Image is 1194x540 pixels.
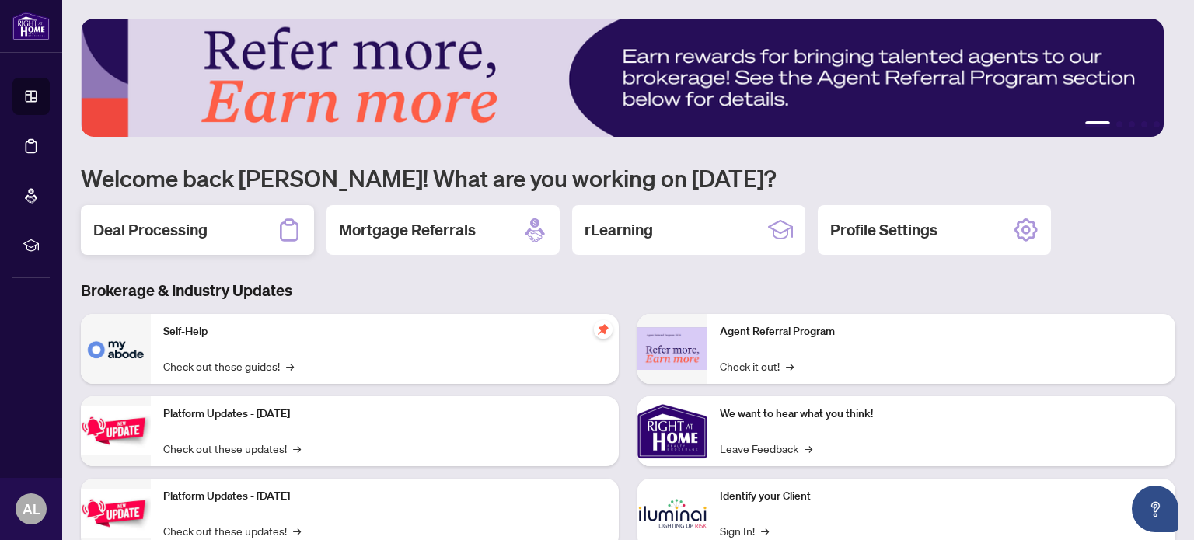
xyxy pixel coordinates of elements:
button: Open asap [1132,486,1178,532]
p: Self-Help [163,323,606,340]
a: Sign In!→ [720,522,769,539]
span: pushpin [594,320,613,339]
img: logo [12,12,50,40]
a: Check out these updates!→ [163,522,301,539]
h2: Deal Processing [93,219,208,241]
h2: rLearning [585,219,653,241]
a: Leave Feedback→ [720,440,812,457]
span: AL [23,498,40,520]
img: We want to hear what you think! [637,396,707,466]
img: Platform Updates - July 8, 2025 [81,489,151,538]
a: Check out these updates!→ [163,440,301,457]
span: → [805,440,812,457]
h1: Welcome back [PERSON_NAME]! What are you working on [DATE]? [81,163,1175,193]
p: Identify your Client [720,488,1163,505]
button: 5 [1154,121,1160,127]
button: 2 [1116,121,1122,127]
h2: Mortgage Referrals [339,219,476,241]
img: Platform Updates - July 21, 2025 [81,406,151,455]
p: We want to hear what you think! [720,406,1163,423]
p: Platform Updates - [DATE] [163,406,606,423]
span: → [286,357,294,375]
a: Check out these guides!→ [163,357,294,375]
span: → [761,522,769,539]
img: Slide 0 [81,19,1164,137]
a: Check it out!→ [720,357,794,375]
h2: Profile Settings [830,219,937,241]
button: 3 [1129,121,1135,127]
span: → [786,357,794,375]
img: Agent Referral Program [637,327,707,370]
h3: Brokerage & Industry Updates [81,280,1175,301]
img: Self-Help [81,314,151,384]
span: → [293,522,301,539]
span: → [293,440,301,457]
button: 4 [1141,121,1147,127]
button: 1 [1085,121,1110,127]
p: Platform Updates - [DATE] [163,488,606,505]
p: Agent Referral Program [720,323,1163,340]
